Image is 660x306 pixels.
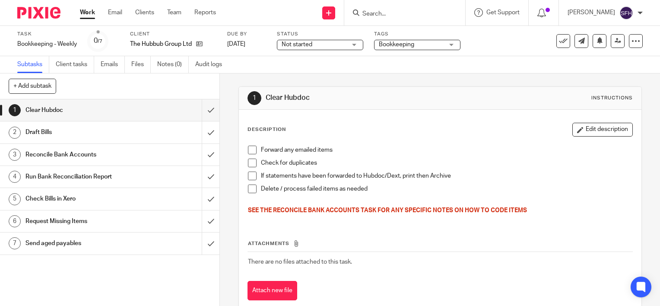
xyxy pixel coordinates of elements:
[619,6,633,20] img: svg%3E
[130,31,216,38] label: Client
[108,8,122,17] a: Email
[9,149,21,161] div: 3
[9,193,21,205] div: 5
[157,56,189,73] a: Notes (0)
[282,41,312,48] span: Not started
[261,146,632,154] p: Forward any emailed items
[261,185,632,193] p: Delete / process failed items as needed
[195,56,228,73] a: Audit logs
[25,148,137,161] h1: Reconcile Bank Accounts
[9,104,21,116] div: 1
[261,159,632,167] p: Check for duplicates
[56,56,94,73] a: Client tasks
[17,40,77,48] div: Bookkeeping - Weekly
[25,126,137,139] h1: Draft Bills
[9,237,21,249] div: 7
[94,36,102,46] div: 0
[591,95,633,102] div: Instructions
[167,8,181,17] a: Team
[25,192,137,205] h1: Check Bills in Xero
[266,93,458,102] h1: Clear Hubdoc
[9,171,21,183] div: 4
[9,127,21,139] div: 2
[248,259,352,265] span: There are no files attached to this task.
[261,172,632,180] p: If statements have been forwarded to Hubdoc/Dext, print then Archive
[247,281,297,300] button: Attach new file
[9,215,21,227] div: 6
[568,8,615,17] p: [PERSON_NAME]
[374,31,460,38] label: Tags
[379,41,414,48] span: Bookkeeping
[25,237,137,250] h1: Send aged payables
[277,31,363,38] label: Status
[362,10,439,18] input: Search
[227,41,245,47] span: [DATE]
[25,170,137,183] h1: Run Bank Reconciliation Report
[227,31,266,38] label: Due by
[194,8,216,17] a: Reports
[135,8,154,17] a: Clients
[130,40,192,48] p: The Hubbub Group Ltd
[572,123,633,137] button: Edit description
[17,31,77,38] label: Task
[25,104,137,117] h1: Clear Hubdoc
[248,207,527,214] span: SEE THE RECONCILE BANK ACCOUNTS TASK FOR ANY SPECIFIC NOTES ON HOW TO CODE ITEMS
[17,56,49,73] a: Subtasks
[98,39,102,44] small: /7
[9,79,56,93] button: + Add subtask
[80,8,95,17] a: Work
[248,241,289,246] span: Attachments
[25,215,137,228] h1: Request Missing Items
[17,7,60,19] img: Pixie
[131,56,151,73] a: Files
[486,10,520,16] span: Get Support
[101,56,125,73] a: Emails
[247,126,286,133] p: Description
[247,91,261,105] div: 1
